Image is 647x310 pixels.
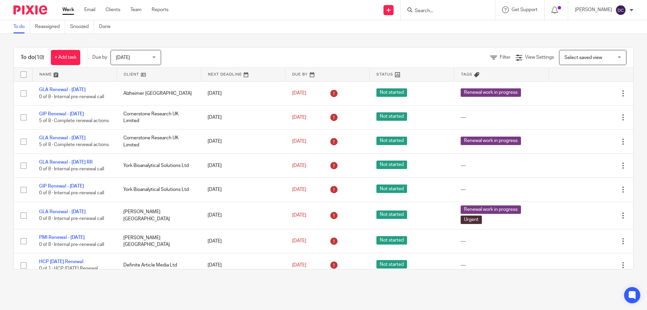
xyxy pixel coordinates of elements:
span: Get Support [512,7,537,12]
td: [DATE] [201,105,285,129]
a: GLA Renewal - [DATE] RR [39,160,93,165]
span: 0 of 8 · Internal pre-renewal call [39,242,104,247]
span: Renewal work in progress [461,205,521,214]
span: Select saved view [564,55,602,60]
span: 0 of 8 · Internal pre-renewal call [39,94,104,99]
span: Filter [500,55,511,60]
a: Clients [105,6,120,13]
span: Not started [376,236,407,245]
td: [PERSON_NAME][GEOGRAPHIC_DATA] [117,229,201,253]
img: svg%3E [615,5,626,16]
span: [DATE] [292,213,306,218]
span: Renewal work in progress [461,137,521,145]
a: + Add task [51,50,80,65]
span: Not started [376,161,407,169]
td: [DATE] [201,81,285,105]
span: 0 of 1 · HCP [DATE] Renewal [39,266,98,271]
div: --- [461,238,542,245]
a: Team [130,6,142,13]
a: GLA Renewal - [DATE] [39,136,86,140]
a: GLA Renewal - [DATE] [39,87,86,92]
td: [PERSON_NAME][GEOGRAPHIC_DATA] [117,202,201,229]
span: 0 of 8 · Internal pre-renewal call [39,167,104,171]
div: --- [461,262,542,269]
span: [DATE] [292,239,306,244]
input: Search [414,8,475,14]
td: [DATE] [201,229,285,253]
td: [DATE] [201,253,285,277]
span: Not started [376,210,407,219]
span: (10) [35,55,44,60]
span: [DATE] [292,139,306,144]
a: Reports [152,6,168,13]
td: Cornerstone Research UK Limited [117,130,201,153]
p: [PERSON_NAME] [575,6,612,13]
span: [DATE] [292,91,306,96]
div: --- [461,186,542,193]
span: 5 of 8 · Complete renewal actions [39,118,109,123]
a: GIP Renewal - [DATE] [39,184,84,189]
span: 0 of 8 · Internal pre-renewal call [39,217,104,221]
span: [DATE] [292,263,306,267]
span: Not started [376,260,407,269]
td: [DATE] [201,153,285,177]
div: --- [461,162,542,169]
span: [DATE] [292,115,306,120]
span: [DATE] [292,187,306,192]
td: Cornerstone Research UK Limited [117,105,201,129]
td: [DATE] [201,202,285,229]
span: Not started [376,112,407,121]
a: PMI Renewal - [DATE] [39,235,85,240]
h1: To do [21,54,44,61]
a: Snoozed [70,20,94,33]
a: Email [84,6,95,13]
td: [DATE] [201,178,285,202]
a: Reassigned [35,20,65,33]
div: --- [461,114,542,121]
a: GLA Renewal - [DATE] [39,209,86,214]
td: Alzheimer [GEOGRAPHIC_DATA] [117,81,201,105]
span: [DATE] [292,163,306,168]
span: Renewal work in progress [461,88,521,97]
td: York Bioanalytical Solutions Ltd [117,153,201,177]
td: Definite Article Media Ltd [117,253,201,277]
a: GIP Renewal - [DATE] [39,112,84,116]
span: Urgent [461,216,482,224]
span: Not started [376,88,407,97]
span: Not started [376,137,407,145]
span: Not started [376,185,407,193]
span: Tags [461,73,472,76]
span: [DATE] [116,55,130,60]
a: Done [99,20,116,33]
a: To do [13,20,30,33]
a: HCP [DATE] Renewal [39,259,83,264]
img: Pixie [13,5,47,15]
span: 0 of 8 · Internal pre-renewal call [39,191,104,196]
span: 5 of 8 · Complete renewal actions [39,143,109,147]
td: York Bioanalytical Solutions Ltd [117,178,201,202]
p: Due by [92,54,107,61]
td: [DATE] [201,130,285,153]
a: Work [62,6,74,13]
span: View Settings [525,55,554,60]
